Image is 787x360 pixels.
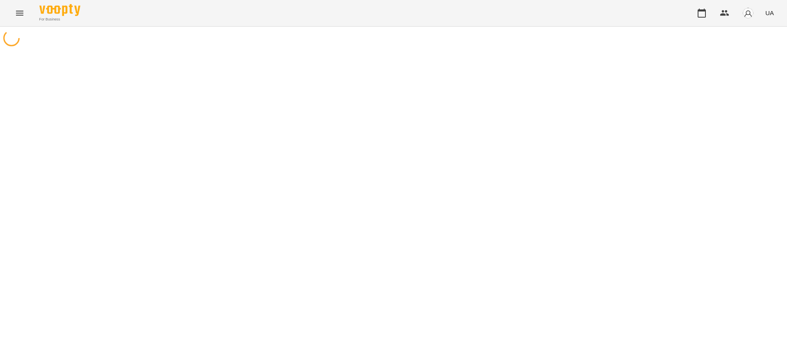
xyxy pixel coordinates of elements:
img: avatar_s.png [742,7,754,19]
span: UA [765,9,774,17]
button: UA [762,5,777,20]
button: Menu [10,3,30,23]
span: For Business [39,17,80,22]
img: Voopty Logo [39,4,80,16]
